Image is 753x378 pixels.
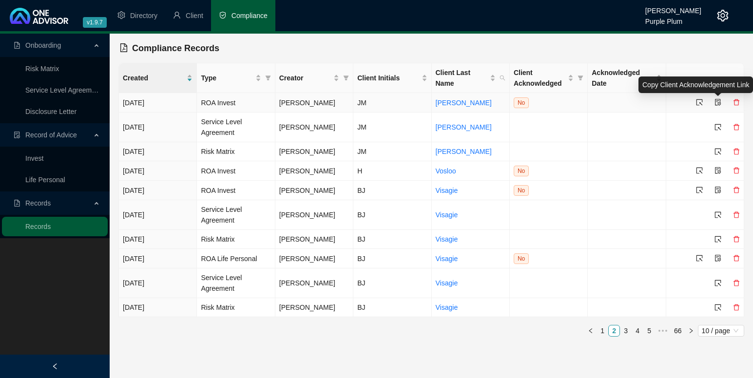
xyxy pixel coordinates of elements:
[632,325,643,337] li: 4
[436,123,492,131] a: [PERSON_NAME]
[119,113,197,142] td: [DATE]
[279,211,335,219] span: [PERSON_NAME]
[514,97,529,108] span: No
[83,17,107,28] span: v1.9.7
[696,167,703,174] span: select
[201,206,242,224] span: Service Level Agreement
[14,132,20,138] span: file-done
[25,108,77,115] a: Disclosure Letter
[279,167,335,175] span: [PERSON_NAME]
[714,124,721,131] span: select
[201,235,234,243] span: Risk Matrix
[232,12,268,19] span: Compliance
[353,161,431,181] td: H
[279,99,335,107] span: [PERSON_NAME]
[643,325,655,337] li: 5
[609,325,619,336] a: 2
[25,41,61,49] span: Onboarding
[10,8,68,24] img: 2df55531c6924b55f21c4cf5d4484680-logo-light.svg
[733,187,740,193] span: delete
[733,304,740,311] span: delete
[655,325,671,337] span: •••
[119,93,197,113] td: [DATE]
[714,99,721,106] span: file-protect
[733,124,740,131] span: delete
[357,73,419,83] span: Client Initials
[733,99,740,106] span: delete
[588,328,594,334] span: left
[130,12,157,19] span: Directory
[353,249,431,268] td: BJ
[717,10,729,21] span: setting
[498,65,507,91] span: search
[201,274,242,292] span: Service Level Agreement
[119,43,128,52] span: file-pdf
[279,148,335,155] span: [PERSON_NAME]
[25,176,65,184] a: Life Personal
[671,325,685,337] li: 66
[592,67,654,89] span: Acknowledged Date
[436,187,458,194] a: Visagie
[275,63,353,93] th: Creator
[638,76,753,93] div: Copy Client Acknowledgement Link
[578,75,583,81] span: filter
[201,148,234,155] span: Risk Matrix
[25,131,77,139] span: Record of Advice
[620,325,632,337] li: 3
[698,325,744,337] div: Page Size
[696,255,703,262] span: select
[510,63,588,93] th: Client Acknowledged
[119,181,197,200] td: [DATE]
[279,187,335,194] span: [PERSON_NAME]
[353,142,431,161] td: JM
[714,148,721,155] span: select
[14,200,20,207] span: file-pdf
[714,167,721,174] span: file-protect
[436,67,488,89] span: Client Last Name
[25,154,43,162] a: Invest
[685,325,697,337] button: right
[432,63,510,93] th: Client Last Name
[201,167,235,175] span: ROA Invest
[688,328,694,334] span: right
[436,211,458,219] a: Visagie
[201,73,253,83] span: Type
[436,167,456,175] a: Vosloo
[645,2,701,13] div: [PERSON_NAME]
[588,63,666,93] th: Acknowledged Date
[263,71,273,85] span: filter
[201,118,242,136] span: Service Level Agreement
[514,166,529,176] span: No
[279,303,335,311] span: [PERSON_NAME]
[119,142,197,161] td: [DATE]
[119,161,197,181] td: [DATE]
[702,325,740,336] span: 10 / page
[733,236,740,243] span: delete
[265,75,271,81] span: filter
[353,181,431,200] td: BJ
[733,148,740,155] span: delete
[201,255,257,263] span: ROA Life Personal
[514,253,529,264] span: No
[597,325,608,337] li: 1
[14,42,20,49] span: file-pdf
[25,65,59,73] a: Risk Matrix
[436,279,458,287] a: Visagie
[279,235,335,243] span: [PERSON_NAME]
[25,223,51,230] a: Records
[436,303,458,311] a: Visagie
[197,63,275,93] th: Type
[173,11,181,19] span: user
[279,279,335,287] span: [PERSON_NAME]
[132,43,219,53] span: Compliance Records
[733,211,740,218] span: delete
[119,298,197,317] td: [DATE]
[353,200,431,230] td: BJ
[353,93,431,113] td: JM
[117,11,125,19] span: setting
[685,325,697,337] li: Next Page
[714,255,721,262] span: file-protect
[500,75,505,81] span: search
[353,268,431,298] td: BJ
[733,280,740,286] span: delete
